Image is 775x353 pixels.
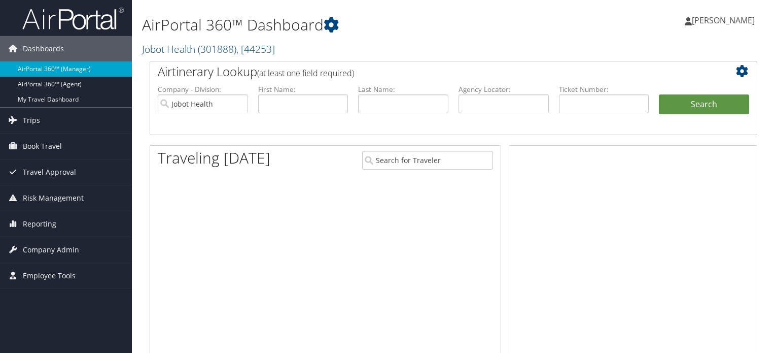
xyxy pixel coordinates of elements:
span: Travel Approval [23,159,76,185]
a: [PERSON_NAME] [685,5,765,36]
a: Jobot Health [142,42,275,56]
span: Company Admin [23,237,79,263]
span: Trips [23,108,40,133]
span: (at least one field required) [257,68,354,79]
label: Agency Locator: [459,84,549,94]
button: Search [659,94,749,115]
span: Book Travel [23,134,62,159]
input: Search for Traveler [362,151,493,170]
span: [PERSON_NAME] [692,15,755,26]
span: Reporting [23,211,56,237]
span: , [ 44253 ] [236,42,275,56]
span: Dashboards [23,36,64,61]
span: Employee Tools [23,263,76,288]
span: ( 301888 ) [198,42,236,56]
label: Last Name: [358,84,448,94]
h2: Airtinerary Lookup [158,63,698,80]
h1: AirPortal 360™ Dashboard [142,14,557,36]
label: Company - Division: [158,84,248,94]
h1: Traveling [DATE] [158,147,270,169]
label: First Name: [258,84,348,94]
img: airportal-logo.png [22,7,124,30]
span: Risk Management [23,185,84,211]
label: Ticket Number: [559,84,649,94]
